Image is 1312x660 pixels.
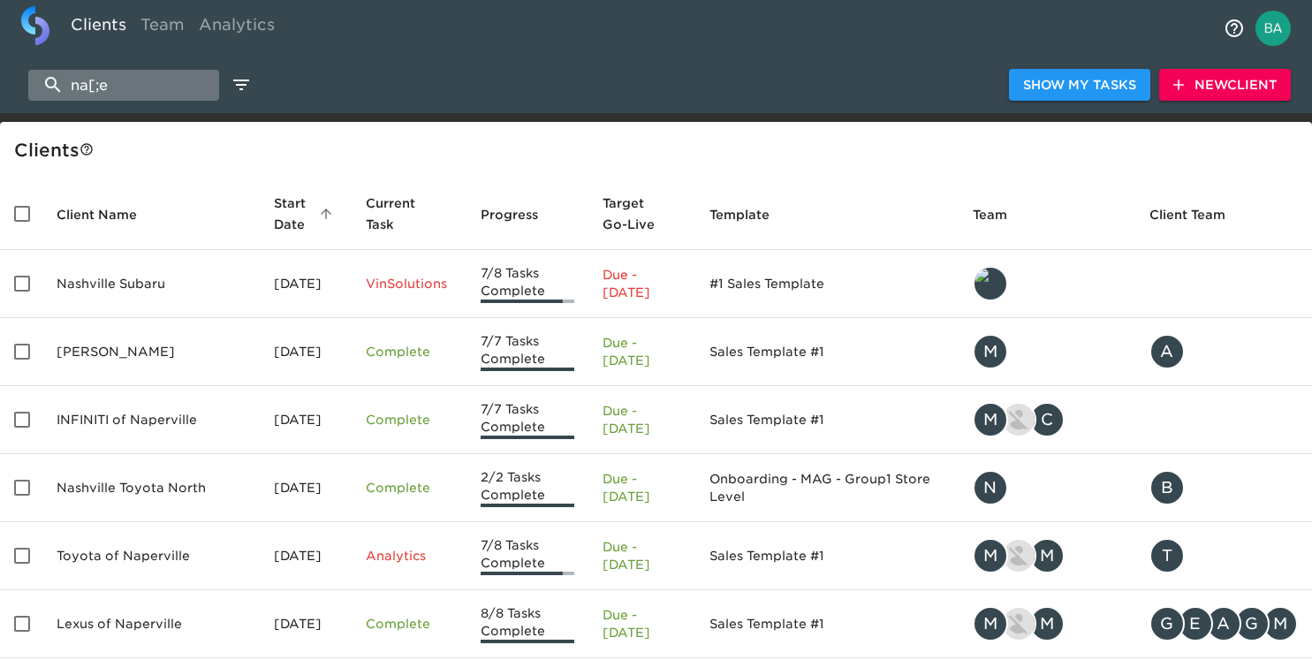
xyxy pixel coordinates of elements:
[1173,74,1277,96] span: New Client
[1009,69,1150,102] button: Show My Tasks
[973,266,1121,301] div: leland@roadster.com
[42,318,260,386] td: [PERSON_NAME]
[42,522,260,590] td: Toyota of Naperville
[1149,538,1185,573] div: T
[603,538,681,573] p: Due - [DATE]
[1178,606,1213,641] div: E
[1149,204,1248,225] span: Client Team
[1234,606,1270,641] div: G
[466,590,588,658] td: 8/8 Tasks Complete
[695,386,959,454] td: Sales Template #1
[603,266,681,301] p: Due - [DATE]
[1149,606,1185,641] div: G
[14,136,1305,164] div: Client s
[21,6,49,45] img: logo
[603,402,681,437] p: Due - [DATE]
[366,615,453,633] p: Complete
[1206,606,1241,641] div: A
[42,454,260,522] td: Nashville Toyota North
[80,142,94,156] svg: This is a list of all of your clients and clients shared with you
[1149,470,1298,505] div: bmarsack@nashvilletoyotanorth.com
[260,318,352,386] td: [DATE]
[366,411,453,429] p: Complete
[28,70,219,101] input: search
[1255,11,1291,46] img: Profile
[973,606,1008,641] div: M
[366,275,453,292] p: VinSolutions
[481,204,561,225] span: Progress
[695,250,959,318] td: #1 Sales Template
[1023,74,1136,96] span: Show My Tasks
[1213,7,1255,49] button: notifications
[133,6,192,49] a: Team
[1003,404,1035,436] img: nikko.foster@roadster.com
[466,454,588,522] td: 2/2 Tasks Complete
[603,193,658,235] span: Calculated based on the start date and the duration of all Tasks contained in this Hub.
[466,250,588,318] td: 7/8 Tasks Complete
[973,402,1008,437] div: M
[1149,334,1185,369] div: A
[260,454,352,522] td: [DATE]
[973,334,1121,369] div: mike.crothers@roadster.com
[274,193,337,235] span: Start Date
[466,318,588,386] td: 7/7 Tasks Complete
[226,70,256,100] button: edit
[1149,538,1298,573] div: tjackson@toyotaofnaperville.com
[1029,402,1065,437] div: C
[192,6,282,49] a: Analytics
[695,318,959,386] td: Sales Template #1
[42,386,260,454] td: INFINITI of Naperville
[366,479,453,497] p: Complete
[366,193,453,235] span: Current Task
[709,204,793,225] span: Template
[64,6,133,49] a: Clients
[1149,470,1185,505] div: B
[603,193,681,235] span: Target Go-Live
[603,606,681,641] p: Due - [DATE]
[695,590,959,658] td: Sales Template #1
[42,250,260,318] td: Nashville Subaru
[466,522,588,590] td: 7/8 Tasks Complete
[973,606,1121,641] div: mike.crothers@roadster.com, kevin.lo@roadster.com, mitch.mccaige@roadster.com
[260,522,352,590] td: [DATE]
[1003,540,1035,572] img: kevin.lo@roadster.com
[1149,606,1298,641] div: gwolf@danwolf.com, ematway@lexusofnaperville.com, alongino@lexusofnaperville.com, gjaros@lexusofn...
[973,334,1008,369] div: M
[975,268,1006,300] img: leland@roadster.com
[1029,538,1065,573] div: M
[1003,608,1035,640] img: kevin.lo@roadster.com
[1159,69,1291,102] button: NewClient
[366,193,430,235] span: This is the next Task in this Hub that should be completed
[466,386,588,454] td: 7/7 Tasks Complete
[366,343,453,360] p: Complete
[366,547,453,565] p: Analytics
[695,454,959,522] td: Onboarding - MAG - Group1 Store Level
[973,402,1121,437] div: mike.crothers@roadster.com, nikko.foster@roadster.com, cheung.gregory@roadster.com
[260,590,352,658] td: [DATE]
[973,470,1008,505] div: N
[973,538,1121,573] div: mike.crothers@roadster.com, kevin.lo@roadster.com, mitch.mccaige@roadster.com
[1149,334,1298,369] div: adoroh@tomnaquin.com
[603,334,681,369] p: Due - [DATE]
[973,538,1008,573] div: M
[57,204,160,225] span: Client Name
[695,522,959,590] td: Sales Template #1
[260,386,352,454] td: [DATE]
[973,470,1121,505] div: nicholas.delaney@roadster.com
[973,204,1030,225] span: Team
[1263,606,1298,641] div: M
[42,590,260,658] td: Lexus of Naperville
[1029,606,1065,641] div: M
[260,250,352,318] td: [DATE]
[603,470,681,505] p: Due - [DATE]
